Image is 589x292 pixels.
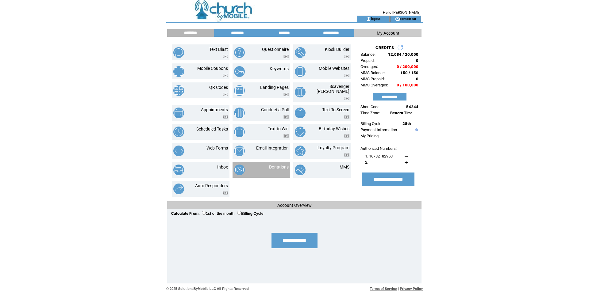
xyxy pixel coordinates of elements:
span: 150 / 150 [400,70,418,75]
img: video.png [223,74,228,77]
a: Landing Pages [260,85,289,90]
img: mms.png [295,165,306,175]
a: Conduct a Poll [261,107,289,112]
a: Terms of Service [370,287,397,290]
a: QR Codes [209,85,228,90]
a: Scheduled Tasks [196,127,228,131]
a: Email Integration [256,146,289,150]
a: Scavenger [PERSON_NAME] [317,84,349,94]
input: 1st of the month [202,211,206,215]
img: text-to-win.png [234,127,245,137]
img: video.png [344,74,349,77]
span: © 2025 SolutionsByMobile LLC All Rights Reserved [166,287,249,290]
label: 1st of the month [202,211,234,216]
span: Hello [PERSON_NAME] [383,10,420,15]
img: mobile-websites.png [295,66,306,77]
a: Auto Responders [195,183,228,188]
img: video.png [344,115,349,119]
a: Birthday Wishes [319,126,349,131]
img: questionnaire.png [234,47,245,58]
span: 54244 [406,104,418,109]
img: video.png [223,55,228,58]
a: Payment Information [360,127,397,132]
a: Text Blast [209,47,228,52]
img: video.png [283,55,289,58]
img: video.png [223,115,228,119]
span: Time Zone: [360,111,380,115]
img: inbox.png [173,165,184,175]
span: Balance: [360,52,375,57]
a: Loyalty Program [318,145,349,150]
img: video.png [344,153,349,157]
img: video.png [283,93,289,96]
a: Questionnaire [262,47,289,52]
span: Overages: [360,64,378,69]
a: Keywords [270,66,289,71]
a: Privacy Policy [400,287,423,290]
img: scheduled-tasks.png [173,127,184,137]
span: 0 [416,77,418,81]
img: landing-pages.png [234,85,245,96]
a: Mobile Websites [319,66,349,71]
input: Billing Cycle [237,211,241,215]
img: kiosk-builder.png [295,47,306,58]
span: Billing Cycle: [360,121,382,126]
img: help.gif [414,128,418,131]
span: Account Overview [277,203,312,208]
span: 0 [416,58,418,63]
a: My Pricing [360,134,379,138]
span: Authorized Numbers: [360,146,397,151]
img: keywords.png [234,66,245,77]
span: 1. 16782182953 [365,154,393,158]
img: video.png [344,55,349,58]
span: 28th [402,121,411,126]
img: conduct-a-poll.png [234,108,245,118]
a: Mobile Coupons [197,66,228,71]
a: Text To Screen [322,107,349,112]
span: MMS Balance: [360,70,386,75]
img: qr-codes.png [173,85,184,96]
img: video.png [223,93,228,96]
span: 0 / 200,000 [397,64,418,69]
img: contact_us_icon.gif [395,17,400,21]
span: Prepaid: [360,58,375,63]
img: mobile-coupons.png [173,66,184,77]
img: video.png [223,191,228,195]
img: text-blast.png [173,47,184,58]
span: Short Code: [360,104,380,109]
span: 2. [365,160,368,165]
span: CREDITS [375,45,394,50]
img: birthday-wishes.png [295,127,306,137]
span: 0 / 100,000 [397,83,418,87]
img: video.png [283,115,289,119]
img: video.png [283,134,289,138]
span: Calculate From: [171,211,200,216]
img: text-to-screen.png [295,108,306,118]
span: MMS Prepaid: [360,77,385,81]
span: MMS Overages: [360,83,388,87]
img: email-integration.png [234,146,245,156]
img: video.png [344,97,349,100]
a: Inbox [217,165,228,169]
a: Text to Win [268,126,289,131]
img: web-forms.png [173,146,184,156]
a: contact us [400,17,416,21]
img: loyalty-program.png [295,146,306,156]
a: logout [371,17,380,21]
img: auto-responders.png [173,184,184,194]
a: Kiosk Builder [325,47,349,52]
label: Billing Cycle [237,211,263,216]
img: appointments.png [173,108,184,118]
span: 12,084 / 20,000 [388,52,418,57]
img: video.png [344,134,349,138]
a: Web Forms [206,146,228,150]
span: My Account [377,31,399,36]
span: Eastern Time [390,111,413,115]
img: account_icon.gif [366,17,371,21]
a: Donations [269,165,289,169]
img: donations.png [234,165,245,175]
a: Appointments [201,107,228,112]
a: MMS [340,165,349,169]
img: scavenger-hunt.png [295,87,306,97]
